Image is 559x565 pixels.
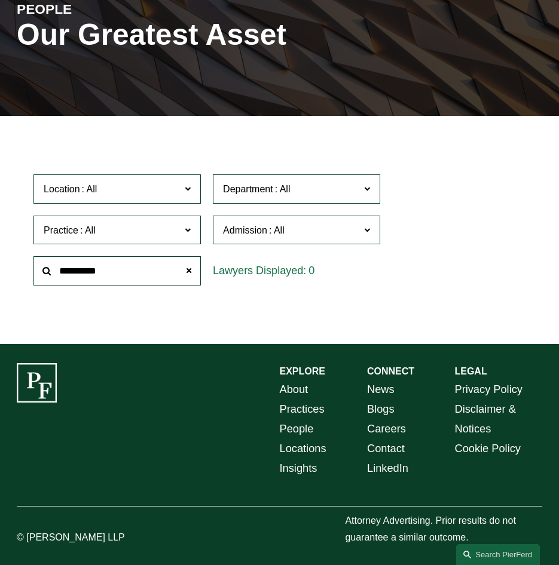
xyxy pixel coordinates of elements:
[44,184,80,194] span: Location
[280,366,325,376] strong: EXPLORE
[367,419,406,439] a: Careers
[17,1,148,18] h4: PEOPLE
[223,184,273,194] span: Department
[280,419,314,439] a: People
[308,265,314,277] span: 0
[454,439,520,459] a: Cookie Policy
[345,512,542,547] p: Attorney Advertising. Prior results do not guarantee a similar outcome.
[280,459,317,478] a: Insights
[367,380,395,400] a: News
[367,366,414,376] strong: CONNECT
[456,544,540,565] a: Search this site
[280,400,325,419] a: Practices
[17,529,126,546] p: © [PERSON_NAME] LLP
[223,225,267,235] span: Admission
[454,400,542,439] a: Disclaimer & Notices
[454,366,487,376] strong: LEGAL
[44,225,78,235] span: Practice
[454,380,522,400] a: Privacy Policy
[280,439,326,459] a: Locations
[367,400,395,419] a: Blogs
[17,18,367,52] h1: Our Greatest Asset
[367,459,408,478] a: LinkedIn
[367,439,405,459] a: Contact
[280,380,308,400] a: About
